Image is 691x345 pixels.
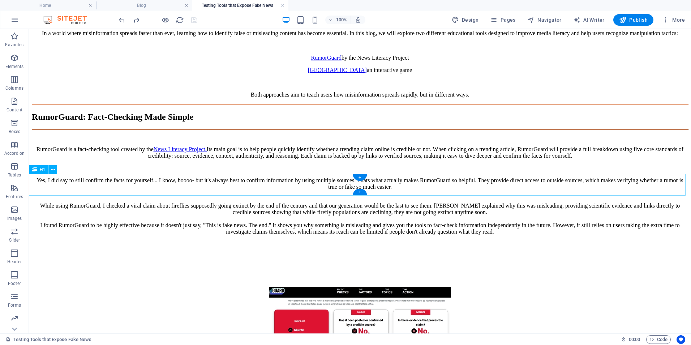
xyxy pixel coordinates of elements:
[6,194,23,200] p: Features
[9,237,20,243] p: Slider
[325,16,351,24] button: 100%
[353,189,367,195] div: +
[449,14,482,26] div: Design (Ctrl+Alt+Y)
[132,16,141,24] i: Redo: Add element (Ctrl+Y, ⌘+Y)
[649,335,668,344] span: Code
[4,324,24,330] p: Marketing
[4,150,25,156] p: Accordion
[573,16,605,24] span: AI Writer
[40,167,45,172] span: H1
[524,14,565,26] button: Navigator
[646,335,671,344] button: Code
[7,216,22,221] p: Images
[5,42,23,48] p: Favorites
[7,259,22,265] p: Header
[175,16,184,24] button: reload
[132,16,141,24] button: redo
[659,14,688,26] button: More
[8,172,21,178] p: Tables
[621,335,640,344] h6: Session time
[8,302,21,308] p: Forms
[5,64,24,69] p: Elements
[6,335,91,344] a: Click to cancel selection. Double-click to open Pages
[613,14,653,26] button: Publish
[96,1,192,9] h4: Blog
[449,14,482,26] button: Design
[619,16,648,24] span: Publish
[634,337,635,342] span: :
[487,14,518,26] button: Pages
[192,1,288,9] h4: Testing Tools that Expose Fake News
[118,16,126,24] i: Undo: Delete elements (Ctrl+Z)
[677,335,685,344] button: Usercentrics
[490,16,515,24] span: Pages
[5,85,23,91] p: Columns
[452,16,479,24] span: Design
[8,281,21,286] p: Footer
[353,174,367,181] div: +
[355,17,361,23] i: On resize automatically adjust zoom level to fit chosen device.
[9,129,21,135] p: Boxes
[570,14,608,26] button: AI Writer
[662,16,685,24] span: More
[629,335,640,344] span: 00 00
[336,16,348,24] h6: 100%
[527,16,562,24] span: Navigator
[117,16,126,24] button: undo
[7,107,22,113] p: Content
[42,16,96,24] img: Editor Logo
